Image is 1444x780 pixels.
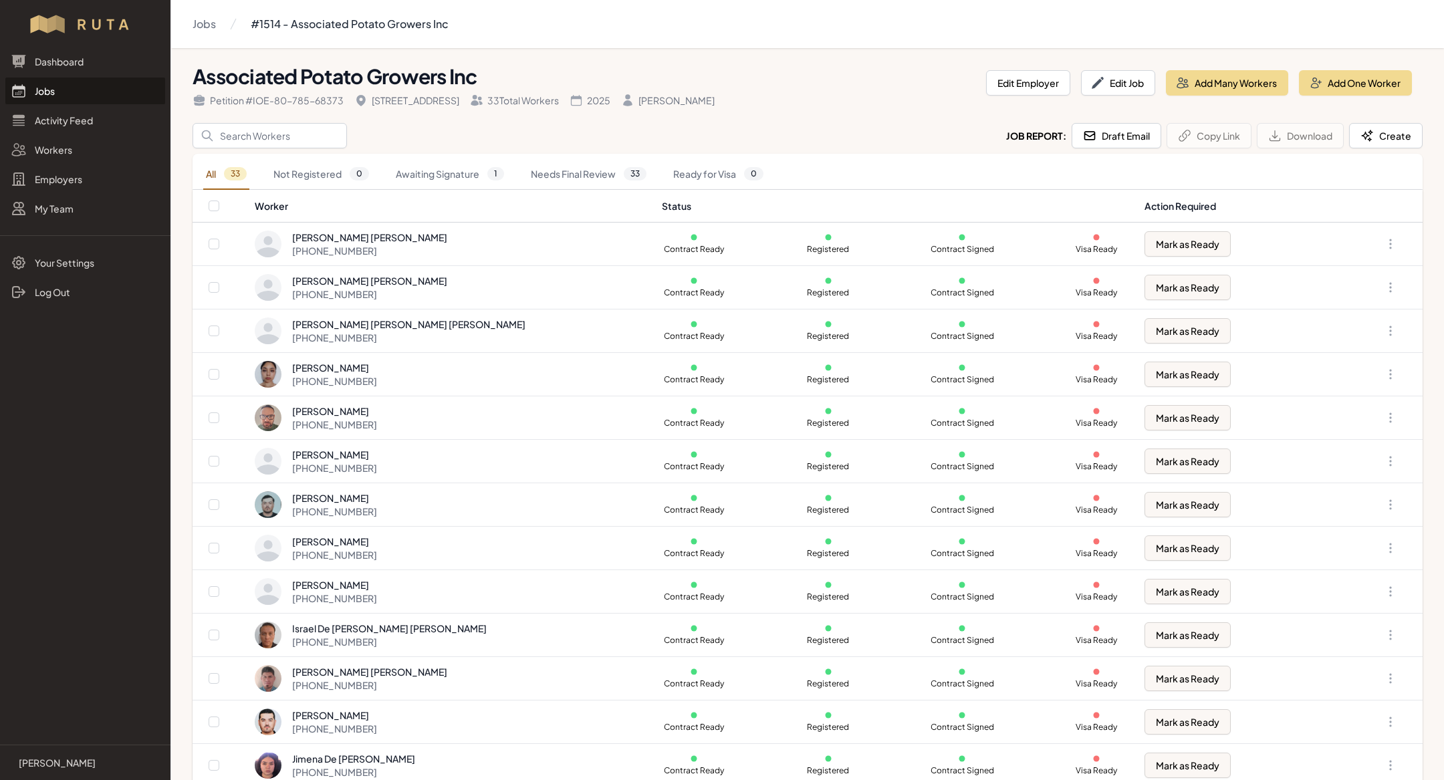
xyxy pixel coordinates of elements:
[1064,374,1128,385] p: Visa Ready
[796,765,860,776] p: Registered
[1145,318,1231,344] button: Mark as Ready
[292,491,377,505] div: [PERSON_NAME]
[193,11,449,37] nav: Breadcrumb
[930,505,994,515] p: Contract Signed
[354,94,459,107] div: [STREET_ADDRESS]
[1145,666,1231,691] button: Mark as Ready
[292,535,377,548] div: [PERSON_NAME]
[5,249,165,276] a: Your Settings
[5,279,165,305] a: Log Out
[5,48,165,75] a: Dashboard
[470,94,559,107] div: 33 Total Workers
[292,665,447,678] div: [PERSON_NAME] [PERSON_NAME]
[1081,70,1155,96] button: Edit Job
[1064,765,1128,776] p: Visa Ready
[193,159,1423,190] nav: Tabs
[193,94,344,107] div: Petition # IOE-80-785-68373
[662,331,726,342] p: Contract Ready
[224,167,247,180] span: 33
[930,765,994,776] p: Contract Signed
[1145,492,1231,517] button: Mark as Ready
[292,231,447,244] div: [PERSON_NAME] [PERSON_NAME]
[662,592,726,602] p: Contract Ready
[292,765,415,779] div: [PHONE_NUMBER]
[1299,70,1412,96] button: Add One Worker
[28,13,142,35] img: Workflow
[1145,405,1231,430] button: Mark as Ready
[11,756,160,769] a: [PERSON_NAME]
[930,244,994,255] p: Contract Signed
[1349,123,1423,148] button: Create
[1064,678,1128,689] p: Visa Ready
[1166,70,1288,96] button: Add Many Workers
[1064,244,1128,255] p: Visa Ready
[1145,579,1231,604] button: Mark as Ready
[5,136,165,163] a: Workers
[292,448,377,461] div: [PERSON_NAME]
[292,505,377,518] div: [PHONE_NUMBER]
[930,461,994,472] p: Contract Signed
[292,404,377,418] div: [PERSON_NAME]
[671,159,766,190] a: Ready for Visa
[1145,622,1231,648] button: Mark as Ready
[930,635,994,646] p: Contract Signed
[292,274,447,287] div: [PERSON_NAME] [PERSON_NAME]
[528,159,649,190] a: Needs Final Review
[662,461,726,472] p: Contract Ready
[796,592,860,602] p: Registered
[292,361,377,374] div: [PERSON_NAME]
[930,592,994,602] p: Contract Signed
[1064,287,1128,298] p: Visa Ready
[292,708,377,722] div: [PERSON_NAME]
[796,635,860,646] p: Registered
[796,418,860,428] p: Registered
[1145,231,1231,257] button: Mark as Ready
[251,11,449,37] a: #1514 - Associated Potato Growers Inc
[193,64,975,88] h1: Associated Potato Growers Inc
[1064,331,1128,342] p: Visa Ready
[662,548,726,559] p: Contract Ready
[292,622,487,635] div: Israel De [PERSON_NAME] [PERSON_NAME]
[1145,753,1231,778] button: Mark as Ready
[796,331,860,342] p: Registered
[292,317,525,331] div: [PERSON_NAME] [PERSON_NAME] [PERSON_NAME]
[5,107,165,134] a: Activity Feed
[796,374,860,385] p: Registered
[654,190,1136,223] th: Status
[487,167,504,180] span: 1
[1064,505,1128,515] p: Visa Ready
[796,548,860,559] p: Registered
[292,678,447,692] div: [PHONE_NUMBER]
[662,678,726,689] p: Contract Ready
[570,94,610,107] div: 2025
[1136,190,1350,223] th: Action Required
[292,287,447,301] div: [PHONE_NUMBER]
[662,287,726,298] p: Contract Ready
[662,765,726,776] p: Contract Ready
[1145,275,1231,300] button: Mark as Ready
[292,374,377,388] div: [PHONE_NUMBER]
[19,756,96,769] p: [PERSON_NAME]
[796,505,860,515] p: Registered
[1145,362,1231,387] button: Mark as Ready
[292,461,377,475] div: [PHONE_NUMBER]
[1064,461,1128,472] p: Visa Ready
[1064,635,1128,646] p: Visa Ready
[621,94,715,107] div: [PERSON_NAME]
[1064,722,1128,733] p: Visa Ready
[1064,548,1128,559] p: Visa Ready
[1145,448,1231,474] button: Mark as Ready
[1257,123,1344,148] button: Download
[292,578,377,592] div: [PERSON_NAME]
[271,159,372,190] a: Not Registered
[796,722,860,733] p: Registered
[662,505,726,515] p: Contract Ready
[193,11,216,37] a: Jobs
[393,159,507,190] a: Awaiting Signature
[662,244,726,255] p: Contract Ready
[662,418,726,428] p: Contract Ready
[662,374,726,385] p: Contract Ready
[292,752,415,765] div: Jimena De [PERSON_NAME]
[796,244,860,255] p: Registered
[930,548,994,559] p: Contract Signed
